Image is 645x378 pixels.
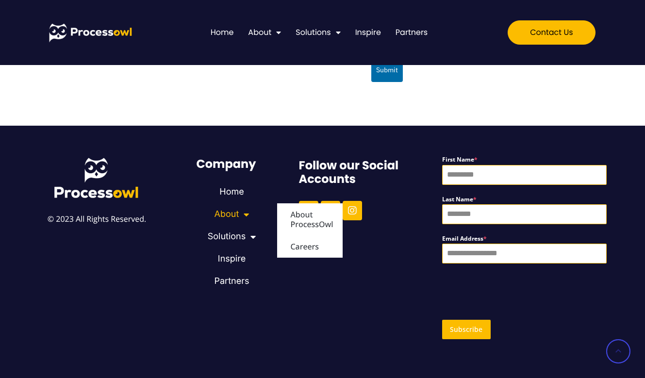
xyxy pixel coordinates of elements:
a: About [187,203,277,226]
label: Email Address [442,234,607,244]
nav: Menu [211,26,428,39]
a: Home [211,26,234,39]
a: Partners [187,270,277,293]
a: Contact us [508,20,595,45]
a: About [248,26,281,39]
button: Subscribe [442,320,491,339]
iframe: Widget containing checkbox for hCaptcha security challenge [442,273,589,310]
ul: About [277,203,343,258]
a: Inspire [187,248,277,270]
a: Solutions [187,226,277,248]
label: Last Name [442,195,607,204]
ul: Solutions [277,226,340,290]
button: Submit [371,58,403,82]
h6: Follow our Social Accounts [299,159,432,186]
a: Partners [396,26,428,39]
a: Oracle Migration [277,258,340,290]
p: © 2023 All Rights Reserved. [27,212,167,226]
a: About ProcessOwl [277,203,343,235]
nav: Menu [187,181,277,293]
a: Home [187,181,277,203]
a: Careers [277,235,343,258]
a: Inspire [355,26,381,39]
a: Solutions [296,26,340,39]
span: Contact us [530,29,573,36]
label: First Name [442,155,607,164]
h6: Company [197,158,277,171]
img: Process Owl Logo V2 [52,155,142,202]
